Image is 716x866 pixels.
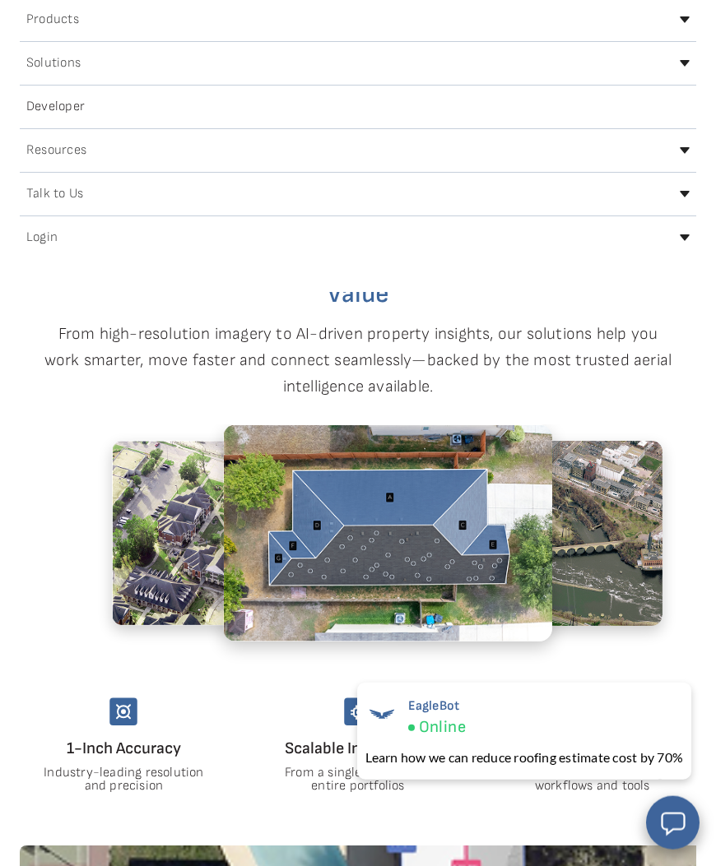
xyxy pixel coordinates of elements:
h2: Products [26,13,79,26]
img: scalable-intelligency.svg [344,697,372,725]
h2: Developer [26,100,85,113]
span: EagleBot [408,698,466,714]
span: Online [419,717,466,738]
h4: Scalable Intelligence [254,735,463,762]
h2: Login [26,231,58,244]
img: unmatched-accuracy.svg [109,697,137,725]
button: Open chat window [646,796,700,850]
a: Developer [20,94,696,120]
div: Learn how we can reduce roofing estimate cost by 70% [365,748,683,767]
p: From high-resolution imagery to AI-driven property insights, our solutions help you work smarter,... [20,321,696,400]
img: 2.2.png [223,424,552,641]
img: EagleBot [365,698,398,731]
h2: Talk to Us [26,188,83,201]
h2: Solutions [26,57,81,70]
p: Industry-leading resolution and precision [20,766,228,793]
img: 1.2.png [112,441,392,625]
h2: Resources [26,144,86,157]
p: From a single property to entire portfolios [254,766,463,793]
h2: A Distinctive Blend of Precision, Performance, and Value [20,255,696,308]
h4: 1-Inch Accuracy [20,735,228,762]
p: Works with your existing workflows and tools [488,766,696,793]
